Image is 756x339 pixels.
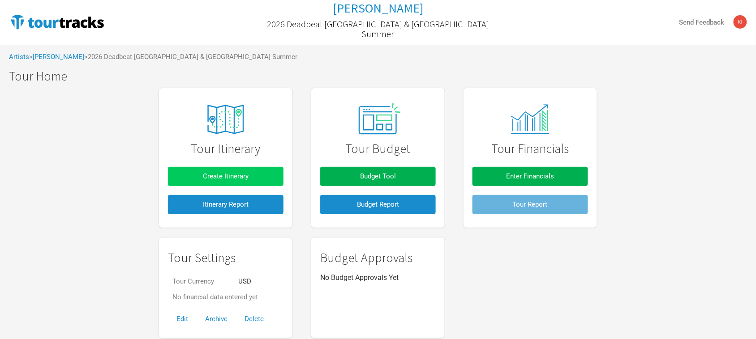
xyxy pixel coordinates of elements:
[734,15,747,29] img: Kimberley
[203,172,249,180] span: Create Itinerary
[320,167,436,186] button: Budget Tool
[507,172,554,180] span: Enter Financials
[320,251,436,265] h1: Budget Approvals
[472,167,588,186] button: Enter Financials
[168,195,283,214] button: Itinerary Report
[168,315,197,323] a: Edit
[360,172,396,180] span: Budget Tool
[472,142,588,156] h1: Tour Financials
[168,142,283,156] h1: Tour Itinerary
[9,13,106,31] img: TourTracks
[168,167,283,186] button: Create Itinerary
[472,191,588,219] a: Tour Report
[348,101,408,138] img: tourtracks_02_icon_presets.svg
[357,200,399,208] span: Budget Report
[255,19,501,39] h2: 2026 Deadbeat [GEOGRAPHIC_DATA] & [GEOGRAPHIC_DATA] Summer
[197,309,236,329] button: Archive
[472,162,588,191] a: Enter Financials
[234,274,262,289] td: USD
[472,195,588,214] button: Tour Report
[320,142,436,156] h1: Tour Budget
[320,274,436,282] p: No Budget Approvals Yet
[168,191,283,219] a: Itinerary Report
[506,104,554,134] img: tourtracks_14_icons_monitor.svg
[33,53,84,61] a: [PERSON_NAME]
[320,162,436,191] a: Budget Tool
[168,251,283,265] h1: Tour Settings
[9,53,29,61] a: Artists
[168,309,197,329] button: Edit
[679,18,725,26] strong: Send Feedback
[320,191,436,219] a: Budget Report
[203,200,249,208] span: Itinerary Report
[9,69,756,83] h1: Tour Home
[255,15,501,43] a: 2026 Deadbeat [GEOGRAPHIC_DATA] & [GEOGRAPHIC_DATA] Summer
[168,274,234,289] td: Tour Currency
[84,54,297,60] span: > 2026 Deadbeat [GEOGRAPHIC_DATA] & [GEOGRAPHIC_DATA] Summer
[513,200,548,208] span: Tour Report
[333,1,423,15] a: [PERSON_NAME]
[236,309,272,329] button: Delete
[29,54,84,60] span: >
[168,162,283,191] a: Create Itinerary
[168,289,262,305] td: No financial data entered yet
[320,195,436,214] button: Budget Report
[192,98,259,140] img: tourtracks_icons_FA_06_icons_itinerary.svg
